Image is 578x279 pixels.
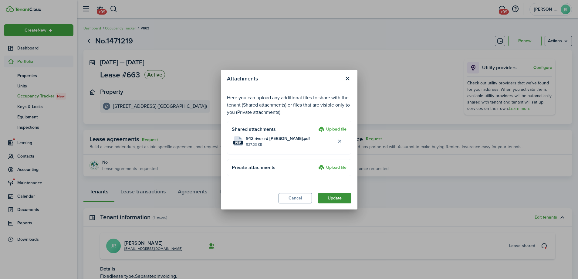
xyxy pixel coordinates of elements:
button: Update [318,193,351,203]
button: Cancel [279,193,312,203]
file-size: 527.00 KB [246,142,335,147]
button: Delete file [335,136,345,146]
h4: Private attachments [232,164,316,171]
p: Here you can upload any additional files to share with the tenant (Shared attachments) or files t... [227,94,351,116]
file-icon: File [233,136,243,146]
span: 942 river rd [PERSON_NAME].pdf [246,135,310,142]
modal-title: Attachments [227,73,341,85]
file-extension: pdf [233,141,243,145]
button: Close modal [343,73,353,84]
h4: Shared attachments [232,126,316,133]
